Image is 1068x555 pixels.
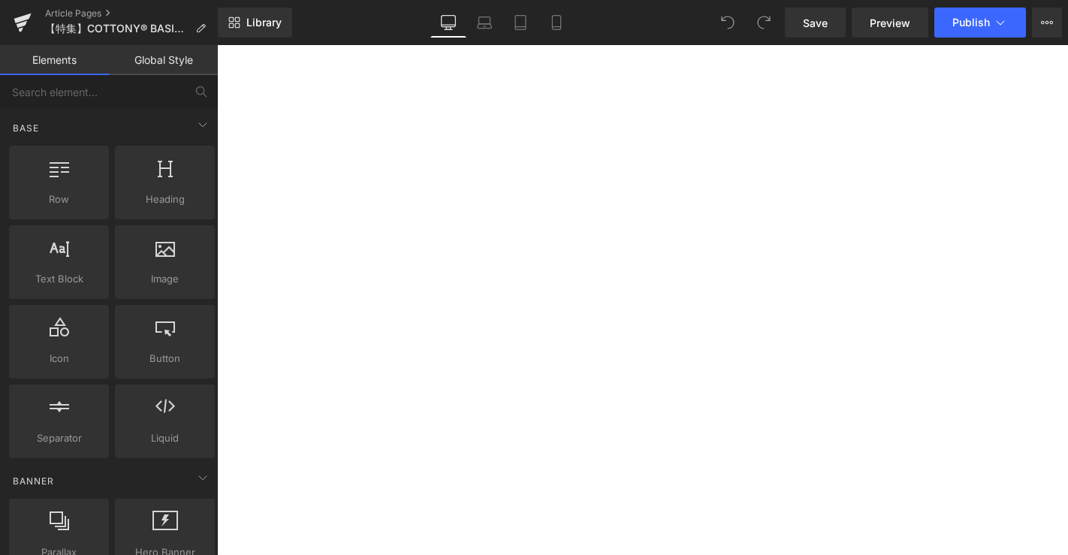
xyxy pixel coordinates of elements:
[14,271,104,287] span: Text Block
[1032,8,1062,38] button: More
[119,192,210,207] span: Heading
[246,16,282,29] span: Library
[934,8,1026,38] button: Publish
[119,430,210,446] span: Liquid
[109,45,218,75] a: Global Style
[218,8,292,38] a: New Library
[14,351,104,366] span: Icon
[119,271,210,287] span: Image
[870,15,910,31] span: Preview
[952,17,990,29] span: Publish
[749,8,779,38] button: Redo
[539,8,575,38] a: Mobile
[502,8,539,38] a: Tablet
[11,474,56,488] span: Banner
[119,351,210,366] span: Button
[14,192,104,207] span: Row
[713,8,743,38] button: Undo
[852,8,928,38] a: Preview
[14,430,104,446] span: Separator
[11,121,41,135] span: Base
[45,8,218,20] a: Article Pages
[803,15,828,31] span: Save
[45,23,189,35] span: 【特集】COTTONY® BASIC SWEATのご紹介
[466,8,502,38] a: Laptop
[430,8,466,38] a: Desktop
